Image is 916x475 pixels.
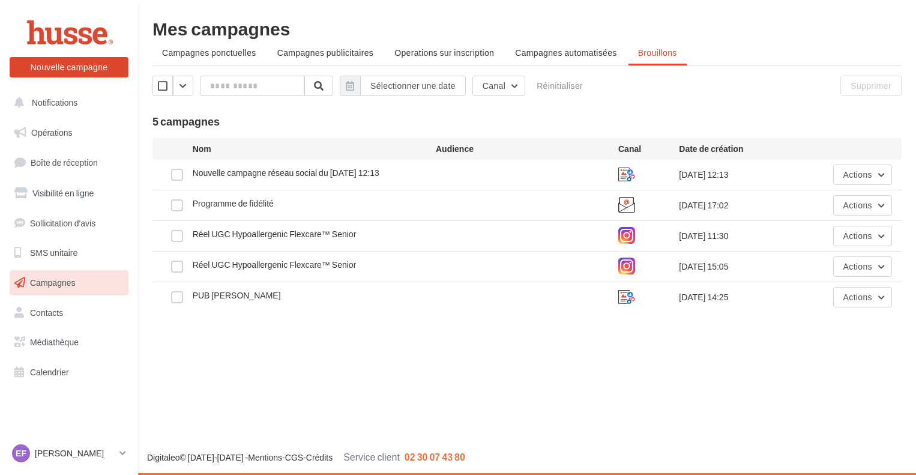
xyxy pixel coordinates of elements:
span: Calendrier [30,367,69,377]
span: Service client [343,451,400,462]
a: Médiathèque [7,330,131,355]
div: [DATE] 17:02 [679,199,801,211]
span: PUB Eric Emeline [193,290,281,300]
button: Réinitialiser [532,79,588,93]
span: SMS unitaire [30,247,77,258]
a: Calendrier [7,360,131,385]
span: Médiathèque [30,337,79,347]
span: Operations sur inscription [394,47,494,58]
span: Actions [843,231,872,241]
div: [DATE] 12:13 [679,169,801,181]
a: Crédits [306,452,333,462]
span: Réel UGC Hypoallergenic Flexcare™ Senior [193,259,357,270]
span: © [DATE]-[DATE] - - - [147,452,465,462]
span: Contacts [30,307,63,318]
a: CGS [285,452,303,462]
span: Boîte de réception [31,157,98,168]
button: Actions [833,287,892,307]
a: Visibilité en ligne [7,181,131,206]
a: SMS unitaire [7,240,131,265]
span: Campagnes [30,277,76,288]
a: Campagnes [7,270,131,295]
span: Visibilité en ligne [32,188,94,198]
span: Actions [843,169,872,180]
span: Campagnes publicitaires [277,47,373,58]
span: 5 campagnes [152,115,220,128]
button: Sélectionner une date [360,76,466,96]
div: Audience [436,143,618,155]
p: [PERSON_NAME] [35,447,115,459]
div: [DATE] 14:25 [679,291,801,303]
div: Nom [193,143,436,155]
span: Actions [843,200,872,210]
div: Date de création [679,143,801,155]
span: Campagnes ponctuelles [162,47,256,58]
button: Sélectionner une date [340,76,466,96]
button: Supprimer [840,76,902,96]
span: Actions [843,292,872,302]
span: EF [16,447,26,459]
button: Actions [833,256,892,277]
a: EF [PERSON_NAME] [10,442,128,465]
div: Mes campagnes [152,19,902,37]
span: Actions [843,261,872,271]
button: Nouvelle campagne [10,57,128,77]
span: Notifications [32,97,77,107]
button: Actions [833,226,892,246]
button: Notifications [7,90,126,115]
div: [DATE] 15:05 [679,261,801,273]
span: Opérations [31,127,72,138]
a: Boîte de réception [7,150,131,175]
button: Actions [833,195,892,216]
a: Mentions [248,452,282,462]
button: Actions [833,165,892,185]
a: Contacts [7,300,131,325]
a: Digitaleo [147,452,179,462]
span: Programme de fidélité [193,198,274,208]
span: Nouvelle campagne réseau social du 05-10-2025 12:13 [193,168,379,178]
span: Réel UGC Hypoallergenic Flexcare™ Senior [193,229,357,239]
a: Opérations [7,120,131,145]
span: Sollicitation d'avis [30,217,95,228]
div: Canal [618,143,679,155]
a: Sollicitation d'avis [7,211,131,236]
button: Canal [472,76,525,96]
span: 02 30 07 43 80 [405,451,465,462]
div: [DATE] 11:30 [679,230,801,242]
span: Campagnes automatisées [515,47,616,58]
